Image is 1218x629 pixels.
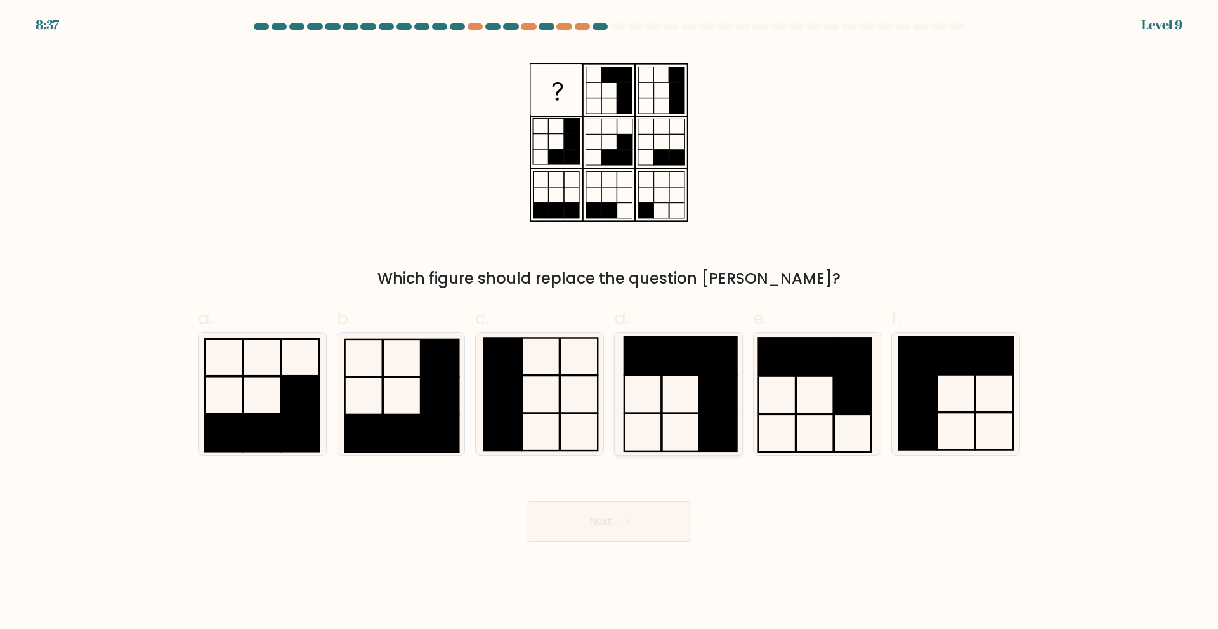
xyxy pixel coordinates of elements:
[198,306,213,331] span: a.
[206,267,1012,290] div: Which figure should replace the question [PERSON_NAME]?
[527,501,691,542] button: Next
[891,306,900,331] span: f.
[475,306,489,331] span: c.
[36,15,59,34] div: 8:37
[1141,15,1182,34] div: Level 9
[753,306,767,331] span: e.
[337,306,352,331] span: b.
[614,306,629,331] span: d.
